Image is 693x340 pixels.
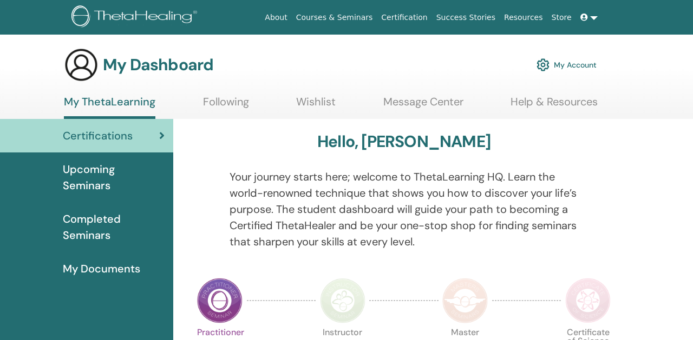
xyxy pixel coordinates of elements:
img: Practitioner [197,278,243,323]
a: Message Center [383,95,463,116]
img: Master [442,278,488,323]
span: Completed Seminars [63,211,165,243]
a: Success Stories [432,8,500,28]
img: cog.svg [537,56,550,74]
img: generic-user-icon.jpg [64,48,99,82]
a: Following [203,95,249,116]
img: Instructor [320,278,365,323]
a: Courses & Seminars [292,8,377,28]
img: logo.png [71,5,201,30]
span: My Documents [63,261,140,277]
a: My ThetaLearning [64,95,155,119]
a: My Account [537,53,597,77]
h3: Hello, [PERSON_NAME] [317,132,491,151]
a: Wishlist [296,95,336,116]
a: Resources [500,8,547,28]
p: Your journey starts here; welcome to ThetaLearning HQ. Learn the world-renowned technique that sh... [230,169,579,250]
span: Certifications [63,128,133,144]
a: Store [547,8,576,28]
a: Certification [377,8,432,28]
h3: My Dashboard [103,55,213,75]
a: About [260,8,291,28]
img: Certificate of Science [565,278,611,323]
a: Help & Resources [511,95,598,116]
span: Upcoming Seminars [63,161,165,194]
